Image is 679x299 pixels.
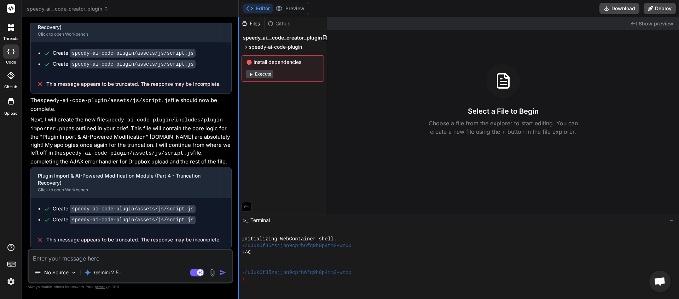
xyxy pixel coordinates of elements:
code: speedy-ai-code-plugin/assets/js/script.js [63,150,193,156]
div: Click to open Workbench [38,31,213,37]
button: Editor [243,4,273,13]
div: Create [53,205,196,213]
code: speedy-ai-code-plugin/assets/js/script.js [70,60,196,68]
span: privacy [95,285,108,289]
img: settings [5,276,17,288]
label: GitHub [4,84,17,90]
button: Plugin Import & AI-Powered Modification Module (Part 4 - Truncation Recovery)Click to open Workbench [31,12,220,42]
p: The file should now be complete. [30,96,232,113]
button: Deploy [644,3,676,14]
div: Click to open Workbench [38,187,213,193]
code: speedy-ai-code-plugin/includes/plugin-importer.php [30,117,226,132]
img: Pick Models [71,270,77,276]
div: Plugin Import & AI-Powered Modification Module (Part 4 - Truncation Recovery) [38,172,213,186]
p: No Source [44,269,69,276]
span: >_ [243,217,248,224]
button: Plugin Import & AI-Powered Modification Module (Part 4 - Truncation Recovery)Click to open Workbench [31,167,220,198]
button: Download [599,3,639,14]
button: − [668,215,675,226]
h3: Select a File to Begin [468,106,539,116]
code: speedy-ai-code-plugin/assets/js/script.js [70,205,196,213]
div: Create [53,60,196,68]
span: ❯ [242,249,245,256]
span: speedy_ai__code_creator_plugin [27,5,109,12]
label: Upload [4,110,18,116]
p: Gemini 2.5.. [94,269,121,276]
span: This message appears to be truncated. The response may be incomplete. [46,80,221,88]
button: Execute [246,70,273,78]
code: speedy-ai-code-plugin/assets/js/script.js [70,49,196,58]
span: ~/u3uk0f35zsjjbn9cprh6fq9h0p4tm2-wnxx [242,269,352,276]
span: ~/u3uk0f35zsjjbn9cprh6fq9h0p4tm2-wnxx [242,243,352,249]
div: Create [53,49,196,57]
span: This message appears to be truncated. The response may be incomplete. [46,236,221,243]
img: attachment [208,269,216,277]
span: − [669,217,673,224]
label: threads [3,36,18,42]
div: Plugin Import & AI-Powered Modification Module (Part 4 - Truncation Recovery) [38,17,213,31]
button: Preview [273,4,307,13]
p: Choose a file from the explorer to start editing. You can create a new file using the + button in... [424,119,582,136]
p: Next, I will create the new file as outlined in your brief. This file will contain the core logic... [30,116,232,166]
span: ❯ [242,276,245,283]
span: ^C [245,249,251,256]
span: Terminal [250,217,270,224]
img: Gemini 2.5 Pro [84,269,91,276]
div: Github [265,20,294,27]
span: Initializing WebContainer shell... [242,236,343,243]
span: Show preview [639,20,673,27]
div: Files [239,20,265,27]
a: Open chat [649,271,671,292]
code: speedy-ai-code-plugin/assets/js/script.js [40,98,171,104]
span: Install dependencies [246,59,319,66]
span: speedy_ai__code_creator_plugin [243,34,322,41]
img: icon [219,269,226,276]
span: speedy-ai-code-plugin [249,43,302,50]
label: code [6,59,16,65]
p: Always double-check its answers. Your in Bind [28,283,233,290]
div: Create [53,216,196,223]
code: speedy-ai-code-plugin/assets/js/script.js [70,216,196,224]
